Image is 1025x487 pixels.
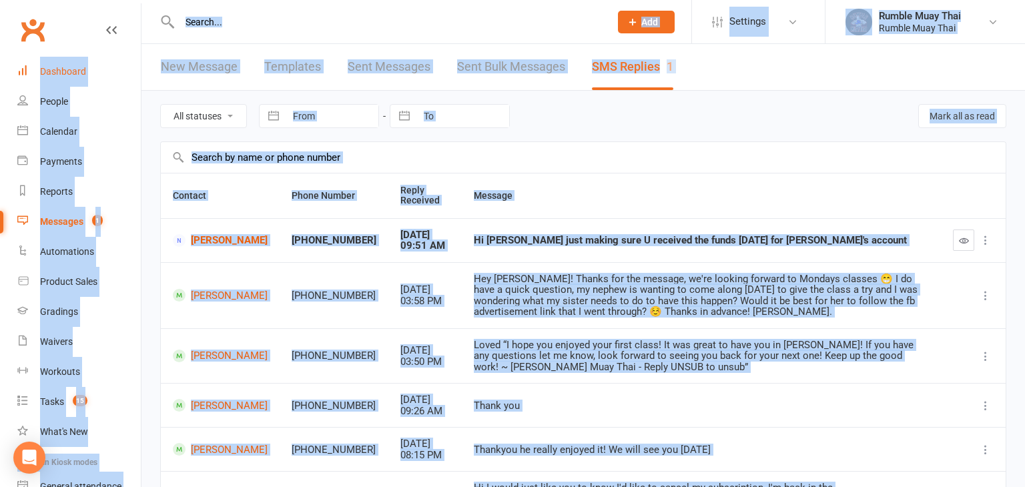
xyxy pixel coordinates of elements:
div: [PHONE_NUMBER] [292,235,376,246]
input: From [286,105,378,127]
div: 09:51 AM [400,240,450,252]
a: Gradings [17,297,141,327]
a: Workouts [17,357,141,387]
th: Phone Number [280,173,388,218]
div: 1 [667,59,673,73]
div: 09:26 AM [400,406,450,417]
div: Waivers [40,336,73,347]
div: Messages [40,216,83,227]
input: To [416,105,509,127]
a: Tasks 15 [17,387,141,417]
div: 08:15 PM [400,450,450,461]
th: Message [462,173,941,218]
div: [PHONE_NUMBER] [292,350,376,362]
div: [PHONE_NUMBER] [292,444,376,456]
div: Workouts [40,366,80,377]
div: [PHONE_NUMBER] [292,400,376,412]
div: Gradings [40,306,78,317]
a: Calendar [17,117,141,147]
button: Add [618,11,675,33]
a: Clubworx [16,13,49,47]
th: Reply Received [388,173,462,218]
div: Open Intercom Messenger [13,442,45,474]
div: Tasks [40,396,64,407]
a: What's New [17,417,141,447]
div: [DATE] [400,345,450,356]
div: Dashboard [40,66,86,77]
div: [DATE] [400,229,450,241]
a: Reports [17,177,141,207]
input: Search by name or phone number [161,142,1006,173]
a: Automations [17,237,141,267]
a: New Message [161,44,238,90]
a: People [17,87,141,117]
a: Sent Messages [348,44,430,90]
span: 15 [73,395,87,406]
span: 1 [92,215,103,226]
div: 03:58 PM [400,296,450,307]
span: Add [641,17,658,27]
div: Loved “I hope you enjoyed your first class! It was great to have you in [PERSON_NAME]! If you hav... [474,340,929,373]
div: Reports [40,186,73,197]
a: [PERSON_NAME] [173,399,268,412]
div: What's New [40,426,88,437]
a: Messages 1 [17,207,141,237]
a: [PERSON_NAME] [173,234,268,247]
div: [PHONE_NUMBER] [292,290,376,302]
th: Contact [161,173,280,218]
div: 03:50 PM [400,356,450,368]
a: Payments [17,147,141,177]
div: [DATE] [400,438,450,450]
a: [PERSON_NAME] [173,289,268,302]
div: Hi [PERSON_NAME] just making sure U received the funds [DATE] for [PERSON_NAME]'s account [474,235,929,246]
div: People [40,96,68,107]
a: Sent Bulk Messages [457,44,565,90]
div: Calendar [40,126,77,137]
a: Product Sales [17,267,141,297]
a: Dashboard [17,57,141,87]
a: Waivers [17,327,141,357]
a: [PERSON_NAME] [173,443,268,456]
div: [DATE] [400,284,450,296]
div: Product Sales [40,276,97,287]
a: [PERSON_NAME] [173,350,268,362]
div: Rumble Muay Thai [879,10,961,22]
a: Templates [264,44,321,90]
div: Rumble Muay Thai [879,22,961,34]
div: [DATE] [400,394,450,406]
a: SMS Replies1 [592,44,673,90]
div: Hey [PERSON_NAME]! Thanks for the message, we're looking forward to Mondays classes 😁 I do have a... [474,274,929,318]
div: Thank you [474,400,929,412]
span: Settings [729,7,766,37]
input: Search... [176,13,601,31]
button: Mark all as read [918,104,1006,128]
img: thumb_image1688088946.png [845,9,872,35]
div: Payments [40,156,82,167]
div: Thankyou he really enjoyed it! We will see you [DATE] [474,444,929,456]
div: Automations [40,246,94,257]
